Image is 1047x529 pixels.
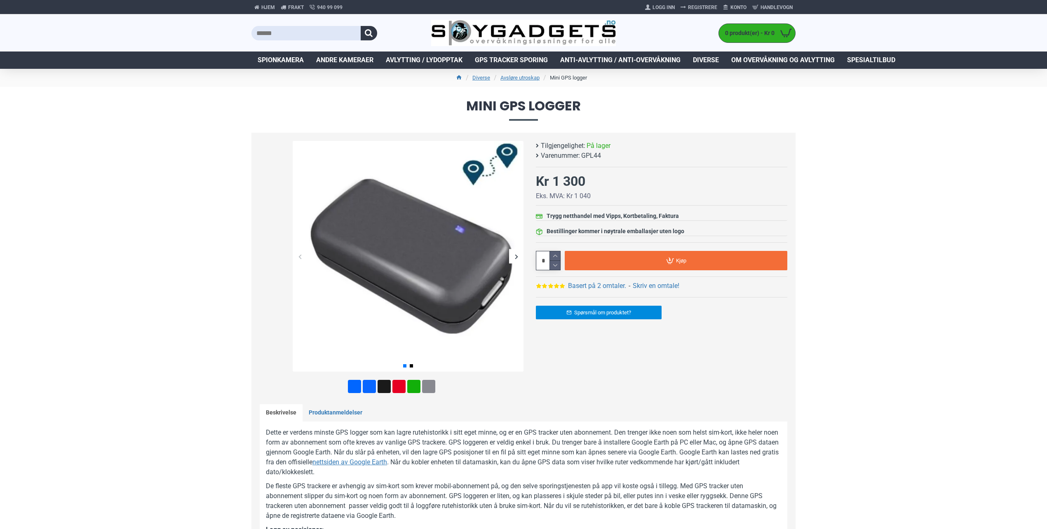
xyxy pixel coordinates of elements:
[560,55,681,65] span: Anti-avlytting / Anti-overvåkning
[541,141,585,151] b: Tilgjengelighet:
[266,428,781,477] p: Dette er verdens minste GPS logger som kan lagre rutehistorikk i sitt eget minne, og er en GPS tr...
[310,51,380,69] a: Andre kameraer
[258,55,304,65] span: Spionkamera
[761,4,793,11] span: Handlevogn
[316,55,373,65] span: Andre kameraer
[403,364,406,367] span: Go to slide 1
[847,55,895,65] span: Spesialtilbud
[633,281,679,291] a: Skriv en omtale!
[568,281,626,291] a: Basert på 2 omtaler.
[725,51,841,69] a: Om overvåkning og avlytting
[547,227,684,236] div: Bestillinger kommer i nøytrale emballasjer uten logo
[653,4,675,11] span: Logg Inn
[293,141,523,372] img: Mini GPS logger - SpyGadgets.no
[392,380,406,393] a: Pinterest
[347,380,362,393] a: Share
[587,141,610,151] span: På lager
[500,74,540,82] a: Avsløre utroskap
[687,51,725,69] a: Diverse
[719,24,795,42] a: 0 produkt(er) - Kr 0
[431,20,616,47] img: SpyGadgets.no
[251,51,310,69] a: Spionkamera
[749,1,796,14] a: Handlevogn
[406,380,421,393] a: WhatsApp
[386,55,462,65] span: Avlytting / Lydopptak
[536,306,662,319] a: Spørsmål om produktet?
[260,404,303,421] a: Beskrivelse
[312,457,387,467] a: nettsiden av Google Earth
[678,1,720,14] a: Registrere
[693,55,719,65] span: Diverse
[266,481,781,521] p: De fleste GPS trackere er avhengig av sim-kort som krever mobil-abonnement på, og den selve spori...
[380,51,469,69] a: Avlytting / Lydopptak
[312,458,387,466] u: nettsiden av Google Earth
[261,4,275,11] span: Hjem
[377,380,392,393] a: X
[421,380,436,393] a: Email
[362,380,377,393] a: Facebook
[554,51,687,69] a: Anti-avlytting / Anti-overvåkning
[472,74,490,82] a: Diverse
[629,282,630,290] b: -
[293,249,307,264] div: Previous slide
[676,258,686,263] span: Kjøp
[581,151,601,161] span: GPL44
[841,51,901,69] a: Spesialtilbud
[541,151,580,161] b: Varenummer:
[731,55,835,65] span: Om overvåkning og avlytting
[730,4,747,11] span: Konto
[288,4,304,11] span: Frakt
[688,4,717,11] span: Registrere
[536,171,585,191] div: Kr 1 300
[719,29,777,37] span: 0 produkt(er) - Kr 0
[251,99,796,120] span: Mini GPS logger
[475,55,548,65] span: GPS Tracker Sporing
[303,404,369,421] a: Produktanmeldelser
[317,4,343,11] span: 940 99 099
[720,1,749,14] a: Konto
[547,212,679,220] div: Trygg netthandel med Vipps, Kortbetaling, Faktura
[410,364,413,367] span: Go to slide 2
[642,1,678,14] a: Logg Inn
[469,51,554,69] a: GPS Tracker Sporing
[509,249,523,264] div: Next slide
